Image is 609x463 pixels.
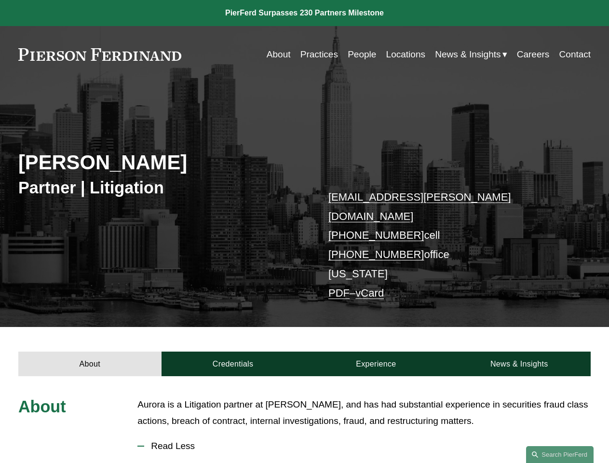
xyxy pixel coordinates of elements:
[137,434,591,459] button: Read Less
[144,441,591,451] span: Read Less
[328,191,511,222] a: [EMAIL_ADDRESS][PERSON_NAME][DOMAIN_NAME]
[305,352,448,376] a: Experience
[559,45,591,64] a: Contact
[18,150,305,175] h2: [PERSON_NAME]
[328,287,350,299] a: PDF
[162,352,305,376] a: Credentials
[18,177,305,198] h3: Partner | Litigation
[137,396,591,430] p: Aurora is a Litigation partner at [PERSON_NAME], and has had substantial experience in securities...
[18,352,162,376] a: About
[267,45,291,64] a: About
[447,352,591,376] a: News & Insights
[328,248,424,260] a: [PHONE_NUMBER]
[355,287,384,299] a: vCard
[328,229,424,241] a: [PHONE_NUMBER]
[526,446,594,463] a: Search this site
[517,45,550,64] a: Careers
[18,397,66,416] span: About
[386,45,425,64] a: Locations
[435,45,507,64] a: folder dropdown
[300,45,338,64] a: Practices
[328,188,567,302] p: cell office [US_STATE] –
[348,45,376,64] a: People
[435,46,501,63] span: News & Insights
